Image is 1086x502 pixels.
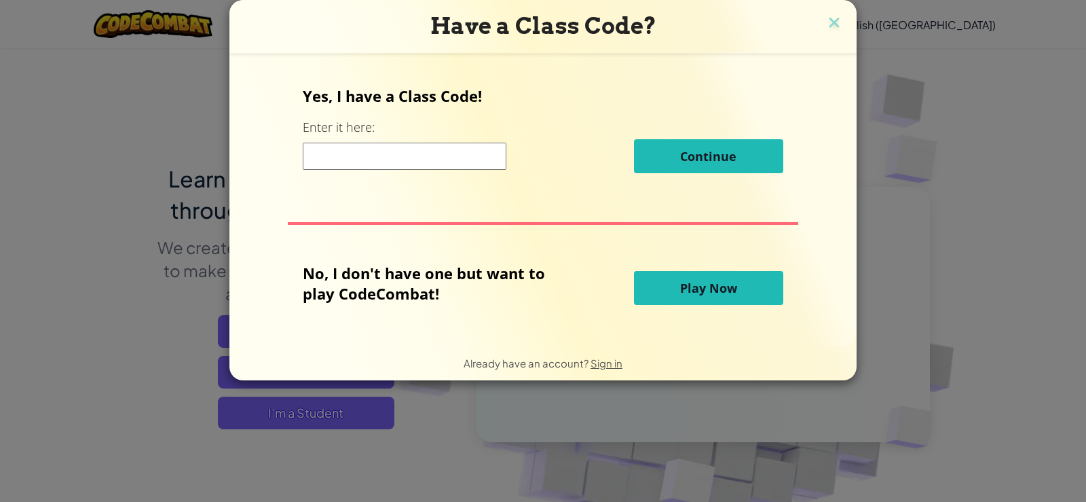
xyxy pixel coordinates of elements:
span: Already have an account? [464,357,591,370]
p: No, I don't have one but want to play CodeCombat! [303,263,565,304]
p: Yes, I have a Class Code! [303,86,783,106]
img: close icon [825,14,843,34]
a: Sign in [591,357,622,370]
label: Enter it here: [303,119,375,136]
span: Have a Class Code? [430,12,656,39]
button: Continue [634,139,783,173]
span: Continue [680,148,736,164]
button: Play Now [634,271,783,305]
span: Play Now [680,280,737,296]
